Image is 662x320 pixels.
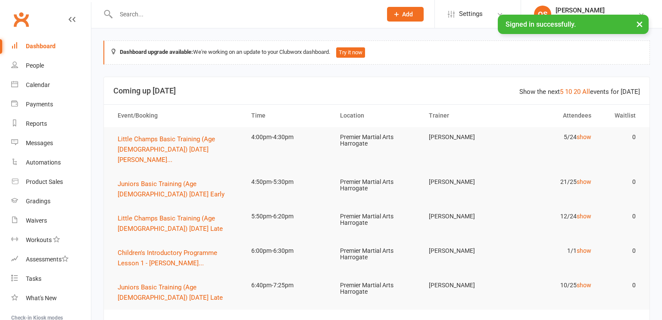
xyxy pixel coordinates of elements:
a: Product Sales [11,172,91,192]
span: Juniors Basic Training (Age [DEMOGRAPHIC_DATA]) [DATE] Late [118,283,223,301]
input: Search... [113,8,376,20]
a: Calendar [11,75,91,95]
td: [PERSON_NAME] [421,275,510,295]
td: Premier Martial Arts Harrogate [332,206,421,233]
h3: Coming up [DATE] [113,87,640,95]
a: show [577,247,591,254]
a: Clubworx [10,9,32,30]
a: Reports [11,114,91,134]
td: Premier Martial Arts Harrogate [332,172,421,199]
a: Workouts [11,230,91,250]
td: 0 [599,206,643,227]
th: Event/Booking [110,105,244,127]
th: Waitlist [599,105,643,127]
td: 12/24 [510,206,599,227]
div: Dashboard [26,43,56,50]
a: Waivers [11,211,91,230]
a: People [11,56,91,75]
td: 0 [599,275,643,295]
span: Children's Introductory Programme Lesson 1 - [PERSON_NAME]... [118,249,217,267]
button: Little Champs Basic Training (Age [DEMOGRAPHIC_DATA]) [DATE] Late [118,213,236,234]
div: Reports [26,120,47,127]
th: Time [244,105,332,127]
a: What's New [11,289,91,308]
button: Little Champs Basic Training (Age [DEMOGRAPHIC_DATA]) [DATE] [PERSON_NAME]... [118,134,236,165]
a: All [582,88,590,96]
a: show [577,134,591,140]
td: 4:00pm-4:30pm [244,127,332,147]
span: Juniors Basic Training (Age [DEMOGRAPHIC_DATA]) [DATE] Early [118,180,225,198]
button: Add [387,7,424,22]
th: Attendees [510,105,599,127]
div: Calendar [26,81,50,88]
td: Premier Martial Arts Harrogate [332,127,421,154]
td: [PERSON_NAME] [421,172,510,192]
div: Gradings [26,198,50,205]
span: Add [402,11,413,18]
a: show [577,178,591,185]
div: Tasks [26,275,41,282]
td: [PERSON_NAME] [421,241,510,261]
button: Juniors Basic Training (Age [DEMOGRAPHIC_DATA]) [DATE] Early [118,179,236,199]
a: Assessments [11,250,91,269]
div: Product Sales [26,178,63,185]
div: OS [534,6,551,23]
td: 4:50pm-5:30pm [244,172,332,192]
td: [PERSON_NAME] [421,127,510,147]
td: 5:50pm-6:20pm [244,206,332,227]
td: 0 [599,127,643,147]
a: Automations [11,153,91,172]
a: 20 [574,88,581,96]
a: Gradings [11,192,91,211]
td: 1/1 [510,241,599,261]
td: Premier Martial Arts Harrogate [332,275,421,302]
div: Premier Martial Arts Harrogate [556,14,638,22]
td: 6:00pm-6:30pm [244,241,332,261]
div: People [26,62,44,69]
a: show [577,213,591,220]
span: Little Champs Basic Training (Age [DEMOGRAPHIC_DATA]) [DATE] Late [118,214,223,233]
div: Assessments [26,256,69,263]
button: × [632,15,647,33]
th: Location [332,105,421,127]
div: Messages [26,140,53,146]
div: What's New [26,295,57,301]
span: Little Champs Basic Training (Age [DEMOGRAPHIC_DATA]) [DATE] [PERSON_NAME]... [118,135,215,164]
button: Try it now [336,47,365,58]
div: Waivers [26,217,47,224]
button: Juniors Basic Training (Age [DEMOGRAPHIC_DATA]) [DATE] Late [118,282,236,303]
a: Messages [11,134,91,153]
td: 21/25 [510,172,599,192]
a: show [577,282,591,289]
span: Signed in successfully. [506,20,576,28]
td: 10/25 [510,275,599,295]
td: 0 [599,172,643,192]
strong: Dashboard upgrade available: [120,49,193,55]
td: [PERSON_NAME] [421,206,510,227]
div: We're working on an update to your Clubworx dashboard. [103,40,650,65]
a: 10 [565,88,572,96]
a: Dashboard [11,37,91,56]
th: Trainer [421,105,510,127]
a: Tasks [11,269,91,289]
div: [PERSON_NAME] [556,6,638,14]
div: Show the next events for [DATE] [519,87,640,97]
td: 0 [599,241,643,261]
button: Children's Introductory Programme Lesson 1 - [PERSON_NAME]... [118,248,236,268]
div: Payments [26,101,53,108]
a: 5 [560,88,563,96]
span: Settings [459,4,483,24]
a: Payments [11,95,91,114]
div: Workouts [26,236,52,243]
td: 6:40pm-7:25pm [244,275,332,295]
td: 5/24 [510,127,599,147]
div: Automations [26,159,61,166]
td: Premier Martial Arts Harrogate [332,241,421,268]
